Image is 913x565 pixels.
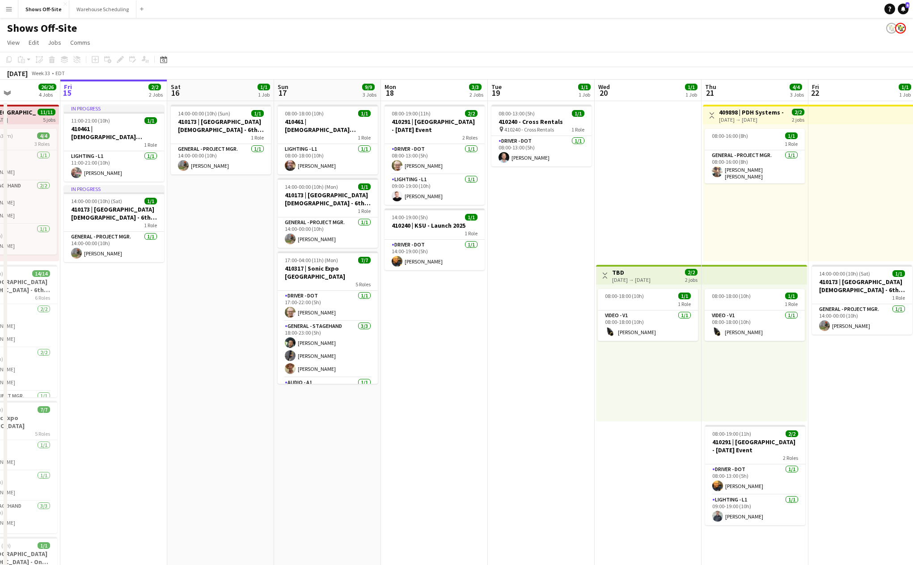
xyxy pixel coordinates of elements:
a: 6 [898,4,909,14]
h1: Shows Off-Site [7,21,77,35]
div: EDT [55,70,65,76]
div: [DATE] [7,69,28,78]
span: Week 33 [30,70,52,76]
a: Comms [67,37,94,48]
span: Comms [70,38,90,47]
app-user-avatar: Labor Coordinator [895,23,906,34]
button: Shows Off-Site [18,0,69,18]
span: Edit [29,38,39,47]
span: View [7,38,20,47]
span: 6 [905,2,909,8]
a: Edit [25,37,42,48]
span: Jobs [48,38,61,47]
a: Jobs [44,37,65,48]
button: Warehouse Scheduling [69,0,136,18]
a: View [4,37,23,48]
app-user-avatar: Labor Coordinator [886,23,897,34]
